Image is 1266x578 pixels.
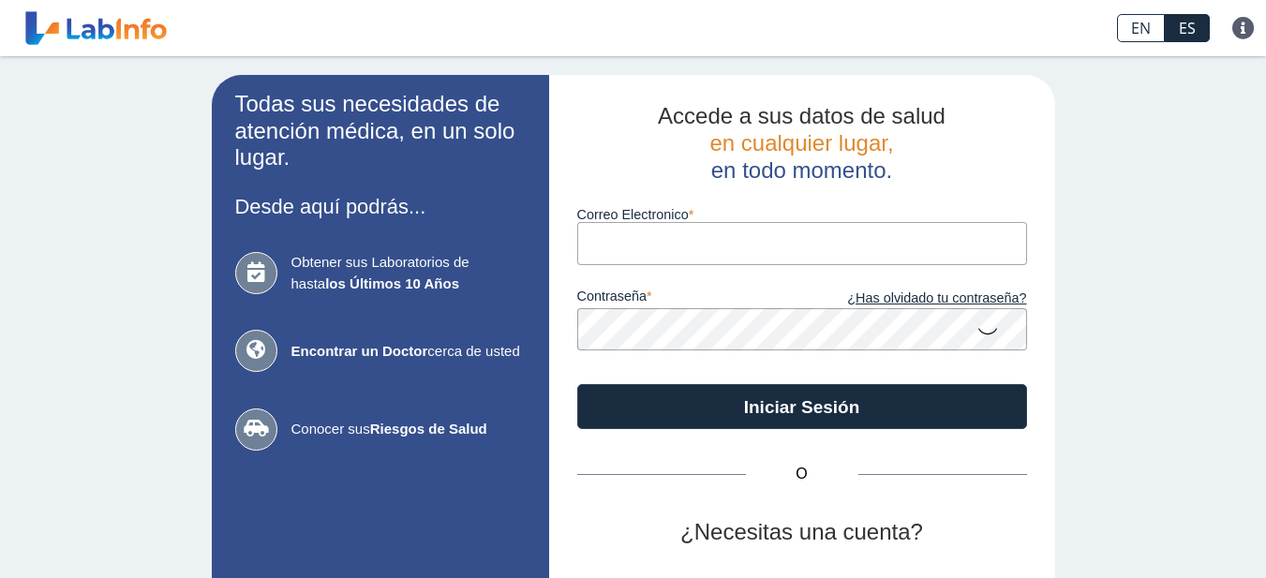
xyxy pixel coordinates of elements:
b: Encontrar un Doctor [291,343,428,359]
h2: Todas sus necesidades de atención médica, en un solo lugar. [235,91,526,171]
label: contraseña [577,289,802,309]
b: Riesgos de Salud [370,421,487,437]
h2: ¿Necesitas una cuenta? [577,519,1027,546]
span: Obtener sus Laboratorios de hasta [291,252,526,294]
a: EN [1117,14,1165,42]
label: Correo Electronico [577,207,1027,222]
h3: Desde aquí podrás... [235,195,526,218]
span: en todo momento. [711,157,892,183]
b: los Últimos 10 Años [325,275,459,291]
span: Accede a sus datos de salud [658,103,946,128]
a: ES [1165,14,1210,42]
button: Iniciar Sesión [577,384,1027,429]
span: O [746,463,858,485]
span: Conocer sus [291,419,526,440]
span: en cualquier lugar, [709,130,893,156]
a: ¿Has olvidado tu contraseña? [802,289,1027,309]
span: cerca de usted [291,341,526,363]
